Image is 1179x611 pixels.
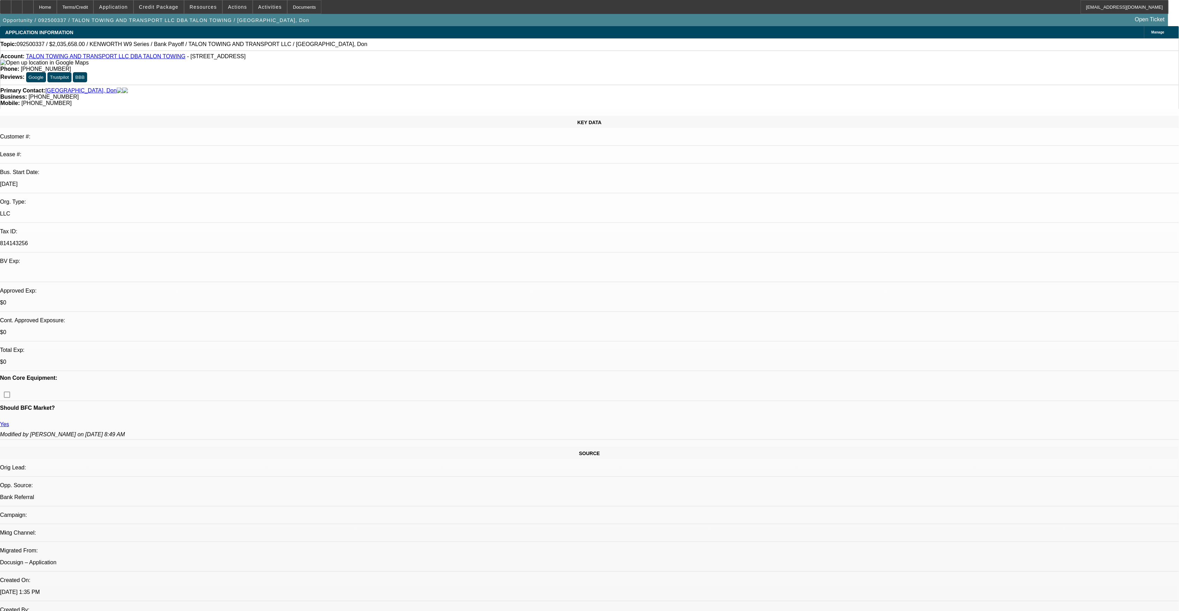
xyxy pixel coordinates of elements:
[579,451,600,456] span: SOURCE
[228,4,247,10] span: Actions
[122,88,128,94] img: linkedin-icon.png
[47,72,71,82] button: Trustpilot
[3,17,309,23] span: Opportunity / 092500337 / TALON TOWING AND TRANSPORT LLC DBA TALON TOWING / [GEOGRAPHIC_DATA], Don
[0,41,17,47] strong: Topic:
[0,100,20,106] strong: Mobile:
[26,72,46,82] button: Google
[29,94,79,100] span: [PHONE_NUMBER]
[1132,14,1167,25] a: Open Ticket
[187,53,246,59] span: - [STREET_ADDRESS]
[0,94,27,100] strong: Business:
[139,4,178,10] span: Credit Package
[577,120,601,125] span: KEY DATA
[5,30,73,35] span: APPLICATION INFORMATION
[134,0,184,14] button: Credit Package
[21,66,71,72] span: [PHONE_NUMBER]
[21,100,71,106] span: [PHONE_NUMBER]
[0,60,89,66] a: View Google Maps
[0,60,89,66] img: Open up location in Google Maps
[94,0,133,14] button: Application
[26,53,185,59] a: TALON TOWING AND TRANSPORT LLC DBA TALON TOWING
[0,88,45,94] strong: Primary Contact:
[0,74,24,80] strong: Reviews:
[1151,30,1164,34] span: Manage
[190,4,217,10] span: Resources
[99,4,128,10] span: Application
[45,88,117,94] a: [GEOGRAPHIC_DATA], Don
[73,72,87,82] button: BBB
[17,41,367,47] span: 092500337 / $2,035,658.00 / KENWORTH W9 Series / Bank Payoff / TALON TOWING AND TRANSPORT LLC / [...
[223,0,252,14] button: Actions
[0,66,19,72] strong: Phone:
[0,53,24,59] strong: Account:
[253,0,287,14] button: Activities
[184,0,222,14] button: Resources
[258,4,282,10] span: Activities
[117,88,122,94] img: facebook-icon.png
